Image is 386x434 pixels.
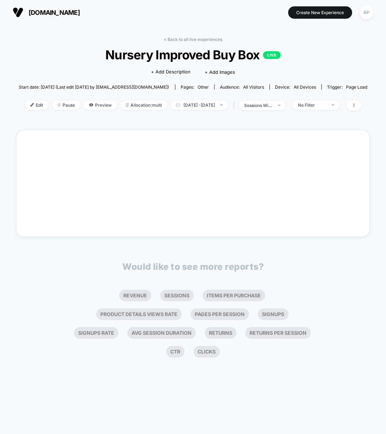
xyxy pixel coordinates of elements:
[84,100,117,110] span: Preview
[29,9,80,16] span: [DOMAIN_NAME]
[357,5,375,20] button: AP
[96,308,182,320] li: Product Details Views Rate
[181,84,209,90] div: Pages:
[205,69,235,75] span: + Add Images
[332,104,334,106] img: end
[245,327,311,339] li: Returns Per Session
[359,6,373,19] div: AP
[171,100,228,110] span: [DATE] - [DATE]
[294,84,316,90] span: all devices
[57,103,61,107] img: end
[36,47,350,62] span: Nursery Improved Buy Box
[193,346,220,357] li: Clicks
[25,100,48,110] span: Edit
[191,308,249,320] li: Pages Per Session
[30,103,34,107] img: edit
[278,105,280,106] img: end
[126,103,129,107] img: rebalance
[203,290,265,301] li: Items Per Purchase
[160,290,194,301] li: Sessions
[166,346,185,357] li: Ctr
[13,7,23,18] img: Visually logo
[164,37,222,42] a: < Back to all live experiences
[19,84,169,90] span: Start date: [DATE] (Last edit [DATE] by [EMAIL_ADDRESS][DOMAIN_NAME])
[11,7,82,18] button: [DOMAIN_NAME]
[52,100,80,110] span: Pause
[327,84,367,90] div: Trigger:
[205,327,236,339] li: Returns
[258,308,288,320] li: Signups
[119,290,151,301] li: Revenue
[244,103,273,108] div: sessions with impression
[298,102,326,108] div: No Filter
[263,51,281,59] p: LIVE
[127,327,196,339] li: Avg Session Duration
[243,84,264,90] span: All Visitors
[220,84,264,90] div: Audience:
[346,84,367,90] span: Page Load
[198,84,209,90] span: other
[74,327,118,339] li: Signups Rate
[151,69,191,76] span: + Add Description
[288,6,352,19] button: Create New Experience
[232,100,239,111] span: |
[220,104,223,106] img: end
[269,84,321,90] span: Device:
[122,261,264,272] p: Would like to see more reports?
[121,100,167,110] span: Allocation: multi
[176,103,180,107] img: calendar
